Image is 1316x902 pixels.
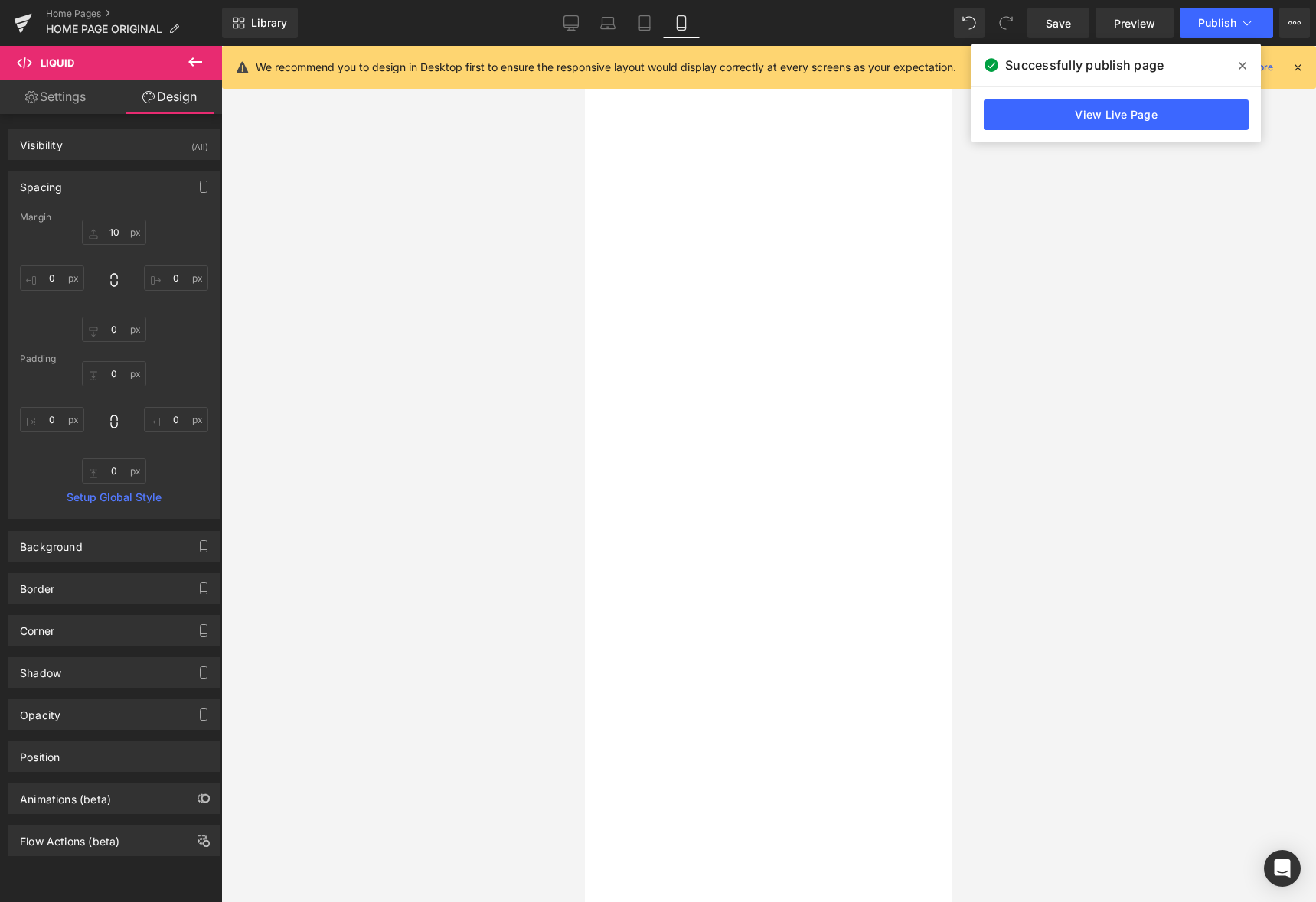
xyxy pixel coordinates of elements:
[20,172,62,194] div: Spacing
[589,8,626,38] a: Laptop
[20,616,54,637] div: Corner
[1180,8,1273,38] button: Publish
[1096,8,1174,38] a: Preview
[20,826,119,848] div: Flow Actions (beta)
[46,8,222,20] a: Home Pages
[20,784,111,806] div: Animations (beta)
[20,265,84,291] input: 0
[20,742,60,764] div: Position
[20,700,60,721] div: Opacity
[1046,15,1071,31] span: Save
[1005,56,1164,74] span: Successfully publish page
[1198,17,1236,29] span: Publish
[41,57,74,69] span: Liquid
[251,16,287,30] span: Library
[991,8,1021,38] button: Redo
[82,361,146,386] input: 0
[20,491,208,503] a: Setup Global Style
[82,458,146,484] input: 0
[20,130,63,151] div: Visibility
[1279,8,1310,38] button: More
[114,80,225,114] a: Design
[20,574,54,595] div: Border
[82,317,146,342] input: 0
[191,130,208,155] div: (All)
[954,8,985,38] button: Undo
[144,265,208,291] input: 0
[20,353,208,364] div: Padding
[553,8,589,38] a: Desktop
[984,99,1249,130] a: View Live Page
[20,658,61,679] div: Shadow
[256,59,956,76] p: We recommend you to design in Desktop first to ensure the responsive layout would display correct...
[222,8,298,38] a: New Library
[626,8,663,38] a: Tablet
[1264,850,1301,887] div: Open Intercom Messenger
[46,23,162,35] span: HOME PAGE ORIGINAL
[20,212,208,223] div: Margin
[82,220,146,245] input: 0
[1114,15,1155,31] span: Preview
[144,407,208,432] input: 0
[20,532,83,553] div: Background
[663,8,700,38] a: Mobile
[20,407,84,432] input: 0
